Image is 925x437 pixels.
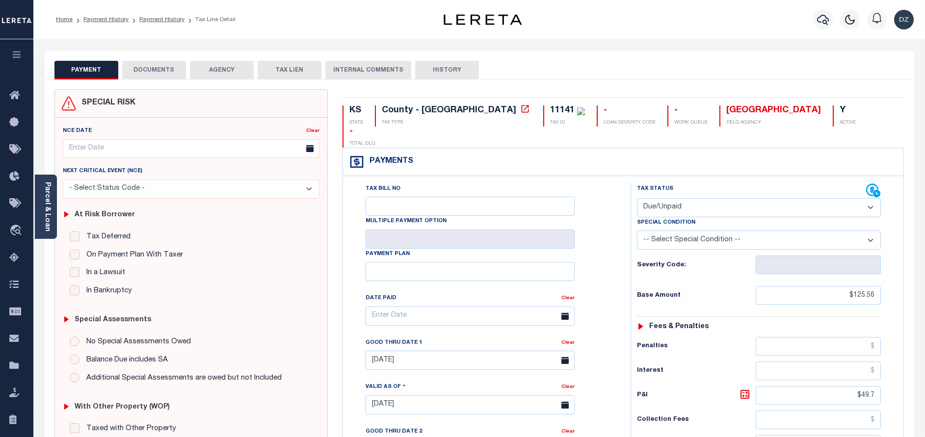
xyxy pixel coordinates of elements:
[325,61,411,79] button: INTERNAL COMMENTS
[366,250,410,258] label: Payment Plan
[637,292,756,300] h6: Base Amount
[756,386,881,405] input: $
[75,211,135,219] h6: At Risk Borrower
[366,294,396,303] label: Date Paid
[637,367,756,375] h6: Interest
[44,182,51,231] a: Parcel & Loan
[366,351,575,370] input: Enter Date
[550,106,575,115] div: 11141
[349,140,375,148] p: TOTAL DLQ
[81,267,125,279] label: In a Lawsuit
[81,355,168,366] label: Balance Due includes SA
[75,403,170,411] h6: with Other Property (WOP)
[649,323,709,331] h6: Fees & Penalties
[9,225,25,237] i: travel_explore
[365,157,413,166] h4: Payments
[366,382,406,391] label: Valid as Of
[190,61,254,79] button: AGENCY
[637,185,673,193] label: Tax Status
[349,127,375,137] div: -
[840,105,856,116] div: Y
[561,429,575,434] a: Clear
[756,337,881,356] input: $
[366,307,575,326] input: Enter Date
[726,105,821,116] div: [GEOGRAPHIC_DATA]
[674,119,708,127] p: WORK QUEUE
[77,99,135,108] h4: SPECIAL RISK
[840,119,856,127] p: ACTIVE
[637,416,756,424] h6: Collection Fees
[75,316,151,324] h6: Special Assessments
[637,342,756,350] h6: Penalties
[349,119,363,127] p: STATE
[366,395,575,414] input: Enter Date
[122,61,186,79] button: DOCUMENTS
[382,119,531,127] p: TAX TYPE
[81,231,131,243] label: Tax Deferred
[561,296,575,301] a: Clear
[63,127,92,135] label: NCE Date
[63,139,319,158] input: Enter Date
[81,250,183,261] label: On Payment Plan With Taxer
[185,15,236,24] li: Tax Line Detail
[366,185,400,193] label: Tax Bill No
[637,388,756,402] h6: P&I
[56,17,73,23] a: Home
[726,119,821,127] p: DELQ AGENCY
[81,336,191,348] label: No Special Assessments Owed
[894,10,914,29] img: svg+xml;base64,PHN2ZyB4bWxucz0iaHR0cDovL3d3dy53My5vcmcvMjAwMC9zdmciIHBvaW50ZXItZXZlbnRzPSJub25lIi...
[756,286,881,305] input: $
[637,261,756,269] h6: Severity Code:
[637,219,695,227] label: Special Condition
[756,411,881,429] input: $
[349,105,363,116] div: KS
[561,340,575,345] a: Clear
[366,339,422,347] label: Good Thru Date 1
[258,61,321,79] button: TAX LIEN
[81,423,176,435] label: Taxed with Other Property
[550,119,585,127] p: TAX ID
[63,167,142,176] label: Next Critical Event (NCE)
[382,106,516,115] div: County - [GEOGRAPHIC_DATA]
[604,105,656,116] div: -
[306,129,319,133] a: Clear
[674,105,708,116] div: -
[366,217,447,226] label: Multiple Payment Option
[81,373,282,384] label: Additional Special Assessments are owed but not Included
[83,17,129,23] a: Payment History
[81,285,132,297] label: In Bankruptcy
[139,17,185,23] a: Payment History
[444,14,522,25] img: logo-dark.svg
[561,385,575,389] a: Clear
[366,428,422,436] label: Good Thru Date 2
[54,61,118,79] button: PAYMENT
[756,361,881,380] input: $
[604,119,656,127] p: LOAN SEVERITY CODE
[415,61,479,79] button: HISTORY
